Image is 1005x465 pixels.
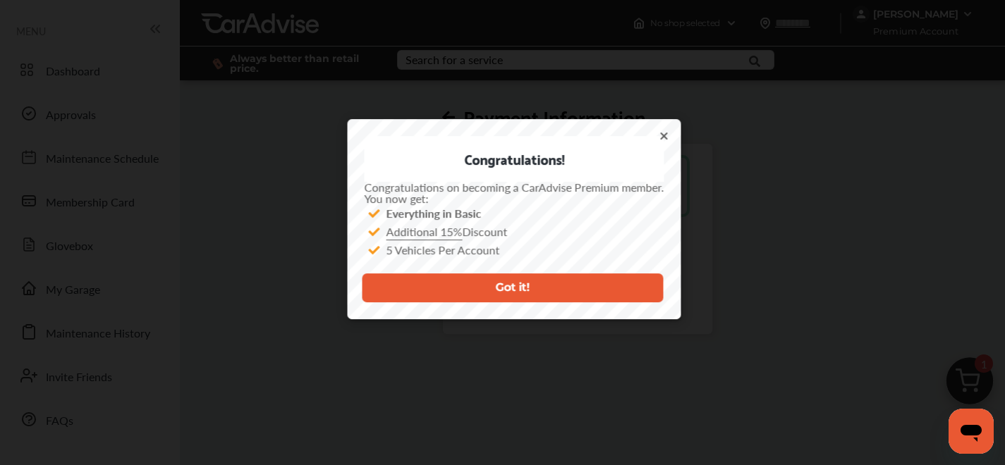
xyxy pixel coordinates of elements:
iframe: Button to launch messaging window [949,409,994,454]
span: Congratulations on becoming a CarAdvise Premium member. [364,179,664,195]
strong: Everything in Basic [386,205,481,221]
div: Congratulations! [364,136,664,182]
span: Discount [386,223,507,240]
span: You now get: [364,190,428,206]
u: Additional 15% [386,223,462,240]
div: 5 Vehicles Per Account [364,241,664,259]
button: Got it! [362,273,664,302]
